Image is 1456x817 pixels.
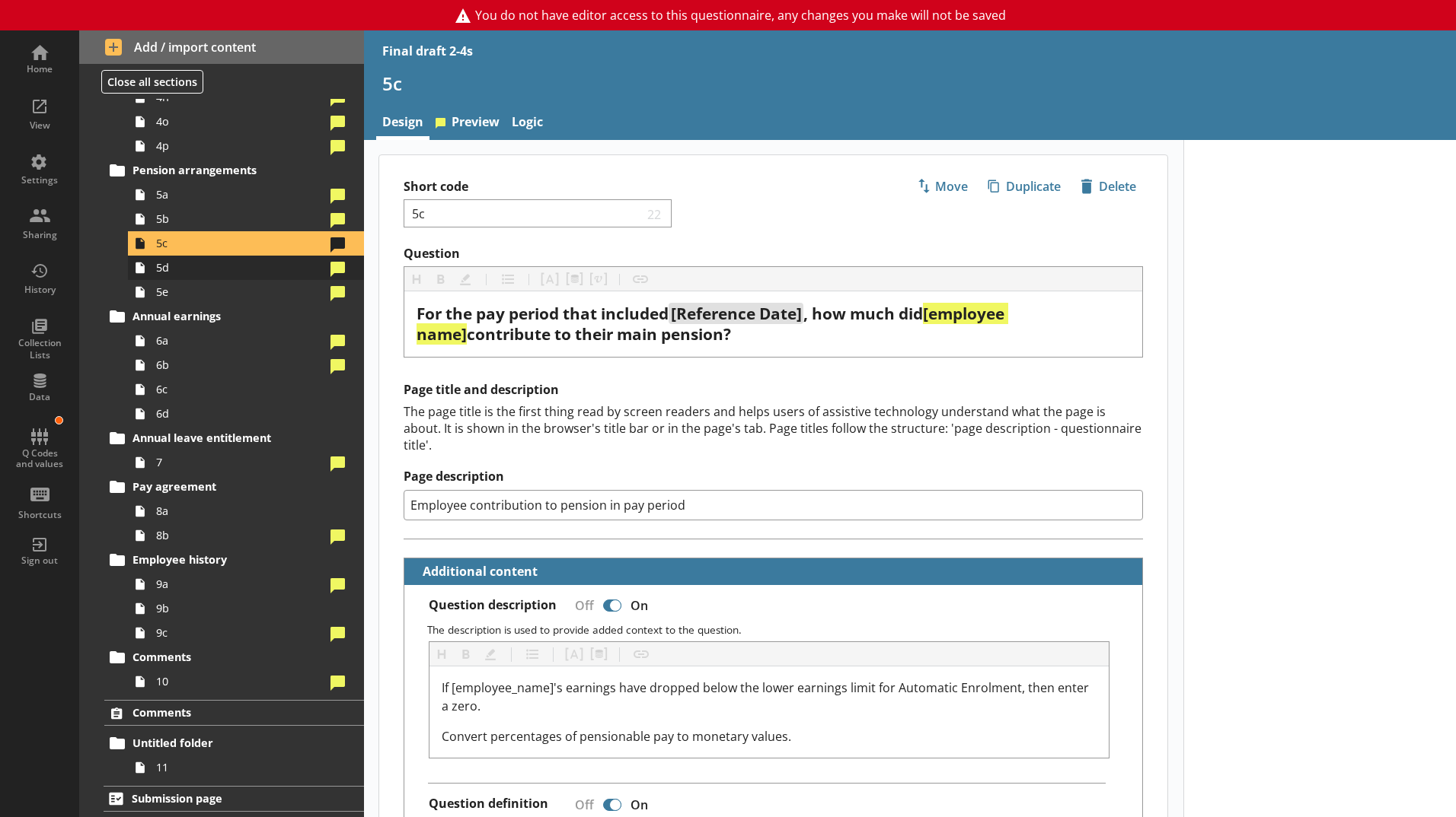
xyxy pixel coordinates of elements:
span: Pay agreement [133,479,319,494]
span: Pension arrangements [133,163,319,177]
a: Untitled folder [104,731,364,755]
li: Pay agreement8a8b [111,475,364,548]
h2: Page title and description [404,382,1143,398]
a: 5b [128,207,364,231]
li: Employee history9a9b9c [111,548,364,645]
button: Additional content [410,558,541,585]
span: 9c [156,625,325,640]
span: 6d [156,406,325,421]
a: 4p [128,134,364,158]
li: Pension arrangements5a5b5c5d5e [111,158,364,304]
div: Shortcuts [13,509,66,521]
div: Question [417,304,1130,345]
a: 9c [128,621,364,645]
span: 22 [644,206,666,221]
span: contribute to their main pension? [467,323,731,345]
a: 5d [128,256,364,280]
a: Design [376,107,429,140]
div: Q Codes and values [13,448,66,470]
a: Submission page [104,786,364,812]
li: Comments10 [111,645,364,694]
span: Employee history [133,552,319,567]
span: Convert percentages of pensionable pay to monetary values. [442,728,791,745]
span: Delete [1074,174,1142,199]
span: Move [911,174,974,199]
div: On [624,592,660,618]
span: 5c [156,236,325,250]
label: Short code [404,179,774,195]
a: Logic [506,107,549,140]
a: 10 [128,669,364,694]
span: Duplicate [982,174,1067,199]
span: 8a [156,504,325,518]
label: Page description [404,469,1143,485]
a: Comments [104,645,364,669]
span: Untitled folder [133,736,319,750]
button: Move [910,173,975,199]
a: Comments [104,700,364,726]
span: 5e [156,285,325,299]
span: Add / import content [105,39,339,56]
a: 6a [128,329,364,353]
a: Pension arrangements [104,158,364,183]
a: 5e [128,280,364,304]
span: For the pay period that included [417,303,669,324]
li: CommentsUntitled folder11 [79,700,364,780]
li: Untitled folder11 [111,731,364,780]
div: Collection Lists [13,337,66,361]
div: View [13,119,66,132]
a: Employee history [104,548,364,572]
a: 5a [128,183,364,207]
a: Pay agreement [104,475,364,499]
span: 6b [156,358,325,372]
a: 9a [128,572,364,596]
a: 4o [128,110,364,134]
span: 11 [156,760,325,774]
div: Home [13,63,66,75]
button: Duplicate [981,173,1068,199]
a: 11 [128,755,364,780]
span: [employee name] [417,303,1008,345]
span: [Reference Date] [671,303,802,324]
a: 9b [128,596,364,621]
a: Annual leave entitlement [104,426,364,450]
button: Delete [1074,173,1143,199]
h1: 5c [382,72,1438,95]
li: Annual leave entitlement7 [111,426,364,475]
a: 5c [128,231,364,256]
span: If [employee_name]'s earnings have dropped below the lower earnings limit for Automatic Enrolment... [442,679,1092,714]
span: 9a [156,577,325,591]
p: The description is used to provide added context to the question. [427,622,1131,637]
div: The page title is the first thing read by screen readers and helps users of assistive technology ... [404,403,1143,453]
span: 5a [156,187,325,202]
a: 6d [128,402,364,426]
div: Data [13,391,66,403]
a: 8a [128,499,364,523]
span: 7 [156,455,325,469]
label: Question [404,246,1143,262]
span: 8b [156,528,325,542]
div: Off [563,592,600,618]
div: Sharing [13,229,66,241]
button: Add / import content [79,30,364,64]
div: Final draft 2-4s [382,43,473,59]
span: 5d [156,260,325,275]
span: Comments [133,705,319,720]
div: Settings [13,174,66,186]
div: History [13,284,66,296]
li: Annual earnings6a6b6c6d [111,304,364,426]
span: 4p [156,138,325,153]
span: Annual leave entitlement [133,431,319,445]
span: 6c [156,382,325,396]
span: Submission page [132,791,319,806]
button: Close all sections [101,70,203,94]
span: 10 [156,674,325,688]
span: 5b [156,211,325,226]
div: Sign out [13,555,66,567]
label: Question description [429,597,557,613]
span: Comments [133,650,319,664]
a: 6b [128,353,364,377]
span: 9b [156,601,325,615]
a: Preview [429,107,506,140]
span: 4o [156,114,325,129]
